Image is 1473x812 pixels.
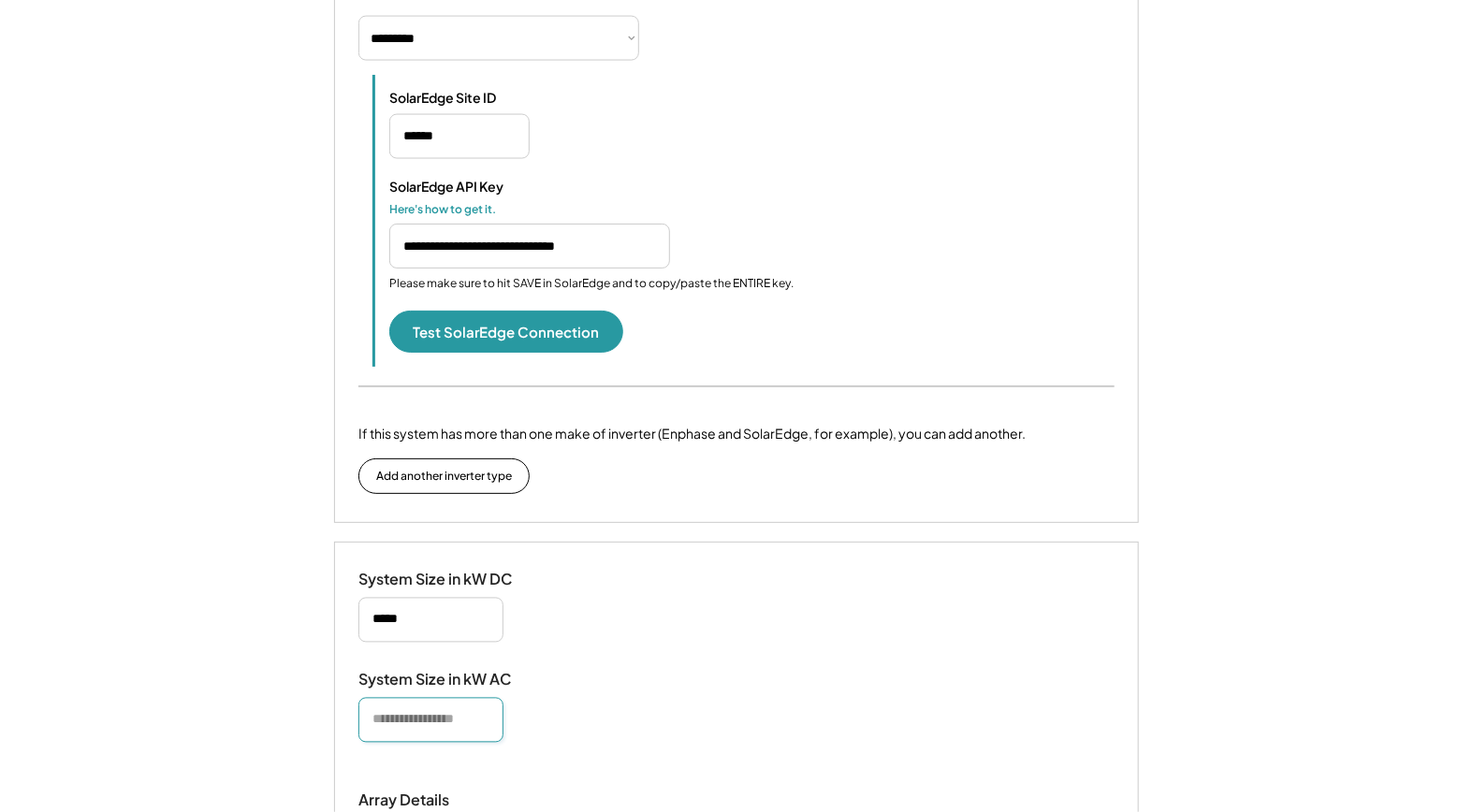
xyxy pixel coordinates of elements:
button: Test SolarEdge Connection [389,311,623,353]
div: Array Details [358,790,452,812]
div: If this system has more than one make of inverter (Enphase and SolarEdge, for example), you can a... [358,425,1026,444]
div: System Size in kW DC [358,571,546,590]
div: SolarEdge Site ID [389,89,576,106]
div: Here's how to get it. [389,202,576,217]
button: Add another inverter type [358,458,530,494]
div: SolarEdge API Key [389,178,576,195]
div: Please make sure to hit SAVE in SolarEdge and to copy/paste the ENTIRE key. [389,276,794,292]
div: System Size in kW AC [358,671,546,690]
